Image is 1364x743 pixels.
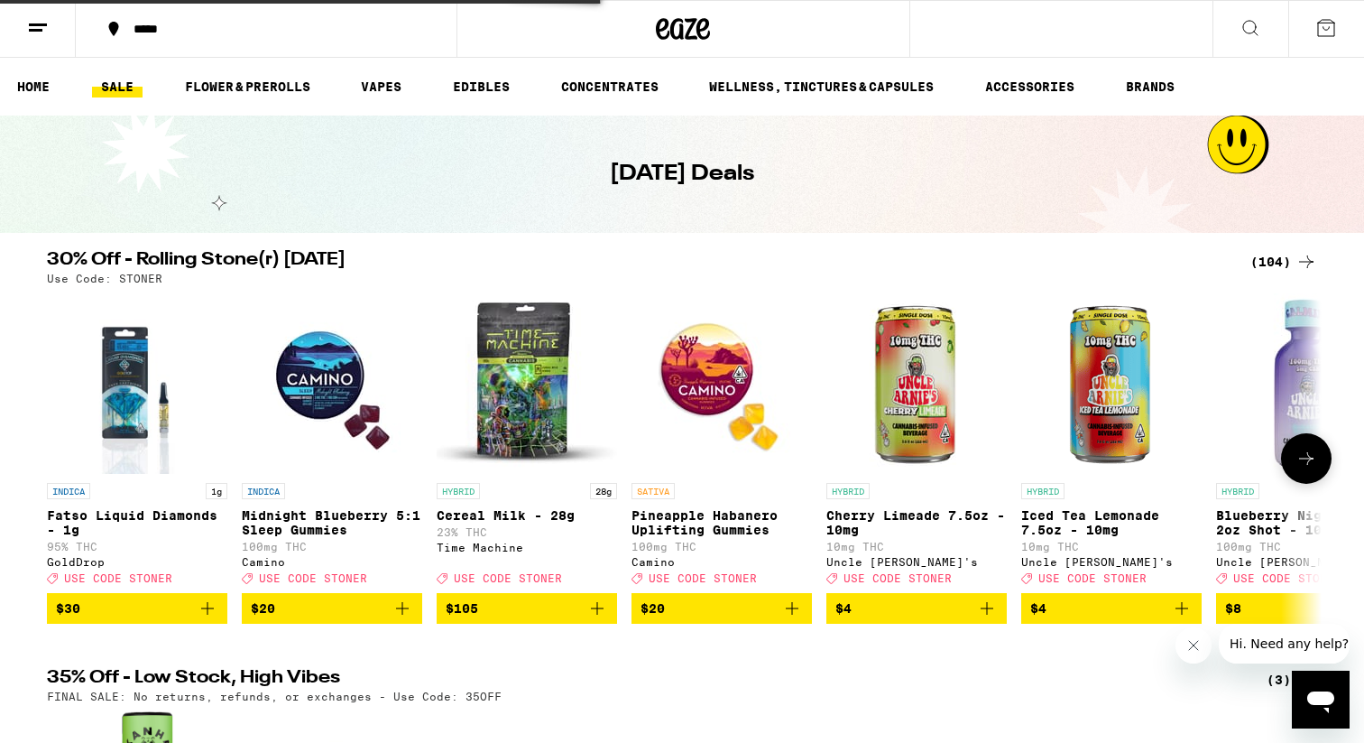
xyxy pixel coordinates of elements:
p: Iced Tea Lemonade 7.5oz - 10mg [1021,508,1202,537]
p: 23% THC [437,526,617,538]
img: Uncle Arnie's - Cherry Limeade 7.5oz - 10mg [826,293,1007,474]
a: Open page for Fatso Liquid Diamonds - 1g from GoldDrop [47,293,227,593]
p: INDICA [242,483,285,499]
a: (3) [1267,669,1317,691]
a: Open page for Iced Tea Lemonade 7.5oz - 10mg from Uncle Arnie's [1021,293,1202,593]
p: 100mg THC [242,541,422,553]
span: USE CODE STONER [64,572,172,584]
a: VAPES [352,76,410,98]
span: $20 [251,601,275,616]
img: Time Machine - Cereal Milk - 28g [437,293,617,474]
p: 1g [206,483,227,499]
p: Pineapple Habanero Uplifting Gummies [631,508,812,537]
button: Add to bag [826,593,1007,624]
p: Midnight Blueberry 5:1 Sleep Gummies [242,508,422,537]
h2: 30% Off - Rolling Stone(r) [DATE] [47,251,1229,273]
p: Cherry Limeade 7.5oz - 10mg [826,508,1007,537]
span: USE CODE STONER [649,572,757,584]
a: (104) [1250,251,1317,273]
img: Uncle Arnie's - Iced Tea Lemonade 7.5oz - 10mg [1021,293,1202,474]
a: Open page for Cherry Limeade 7.5oz - 10mg from Uncle Arnie's [826,293,1007,593]
button: Add to bag [1021,593,1202,624]
p: INDICA [47,483,90,499]
img: GoldDrop - Fatso Liquid Diamonds - 1g [65,293,209,474]
div: Camino [242,556,422,568]
p: HYBRID [437,483,480,499]
a: FLOWER & PREROLLS [176,76,319,98]
iframe: Button to launch messaging window [1292,671,1350,729]
span: USE CODE STONER [454,572,562,584]
a: Open page for Midnight Blueberry 5:1 Sleep Gummies from Camino [242,293,422,593]
div: Uncle [PERSON_NAME]'s [826,556,1007,568]
p: HYBRID [1021,483,1064,499]
p: 10mg THC [826,541,1007,553]
iframe: Close message [1175,627,1212,664]
h1: [DATE] Deals [610,159,754,190]
span: $8 [1225,601,1241,616]
span: $30 [56,601,80,616]
span: $4 [1030,601,1046,616]
button: Add to bag [47,593,227,624]
a: Open page for Pineapple Habanero Uplifting Gummies from Camino [631,293,812,593]
h2: 35% Off - Low Stock, High Vibes [47,669,1229,691]
button: Add to bag [437,593,617,624]
div: Uncle [PERSON_NAME]'s [1021,556,1202,568]
span: $105 [446,601,478,616]
a: ACCESSORIES [976,76,1083,98]
span: $20 [641,601,665,616]
div: GoldDrop [47,556,227,568]
p: FINAL SALE: No returns, refunds, or exchanges - Use Code: 35OFF [47,691,502,702]
img: Camino - Midnight Blueberry 5:1 Sleep Gummies [242,293,422,474]
p: Cereal Milk - 28g [437,508,617,523]
p: 100mg THC [631,541,812,553]
p: 28g [590,483,617,499]
div: Time Machine [437,542,617,553]
a: SALE [92,76,143,98]
img: Camino - Pineapple Habanero Uplifting Gummies [631,293,812,474]
span: $4 [835,601,852,616]
a: WELLNESS, TINCTURES & CAPSULES [700,76,943,98]
p: Use Code: STONER [47,273,162,284]
p: HYBRID [1216,483,1259,499]
p: 95% THC [47,541,227,553]
p: Fatso Liquid Diamonds - 1g [47,508,227,537]
p: SATIVA [631,483,675,499]
a: BRANDS [1117,76,1184,98]
span: USE CODE STONER [1233,572,1341,584]
a: Open page for Cereal Milk - 28g from Time Machine [437,293,617,593]
a: HOME [8,76,59,98]
button: Add to bag [631,593,812,624]
p: 10mg THC [1021,541,1202,553]
p: HYBRID [826,483,870,499]
button: Add to bag [242,593,422,624]
span: USE CODE STONER [259,572,367,584]
a: EDIBLES [444,76,519,98]
span: USE CODE STONER [843,572,952,584]
iframe: Message from company [1219,624,1350,664]
a: CONCENTRATES [552,76,668,98]
div: Camino [631,556,812,568]
span: USE CODE STONER [1038,572,1147,584]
